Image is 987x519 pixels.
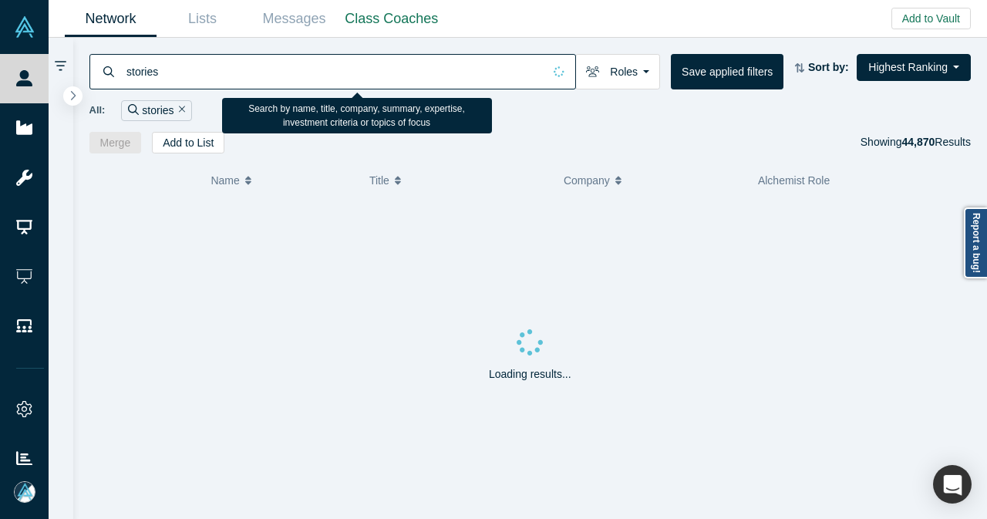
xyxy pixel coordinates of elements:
[808,61,849,73] strong: Sort by:
[14,481,35,503] img: Mia Scott's Account
[901,136,935,148] strong: 44,870
[125,53,543,89] input: Search by name, title, company, summary, expertise, investment criteria or topics of focus
[248,1,340,37] a: Messages
[211,164,353,197] button: Name
[564,164,610,197] span: Company
[891,8,971,29] button: Add to Vault
[340,1,443,37] a: Class Coaches
[369,164,547,197] button: Title
[211,164,239,197] span: Name
[65,1,157,37] a: Network
[901,136,971,148] span: Results
[857,54,971,81] button: Highest Ranking
[861,132,971,153] div: Showing
[89,132,142,153] button: Merge
[121,100,192,121] div: stories
[152,132,224,153] button: Add to List
[564,164,742,197] button: Company
[575,54,660,89] button: Roles
[369,164,389,197] span: Title
[157,1,248,37] a: Lists
[14,16,35,38] img: Alchemist Vault Logo
[174,102,186,120] button: Remove Filter
[89,103,106,118] span: All:
[671,54,783,89] button: Save applied filters
[489,366,571,383] p: Loading results...
[964,207,987,278] a: Report a bug!
[758,174,830,187] span: Alchemist Role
